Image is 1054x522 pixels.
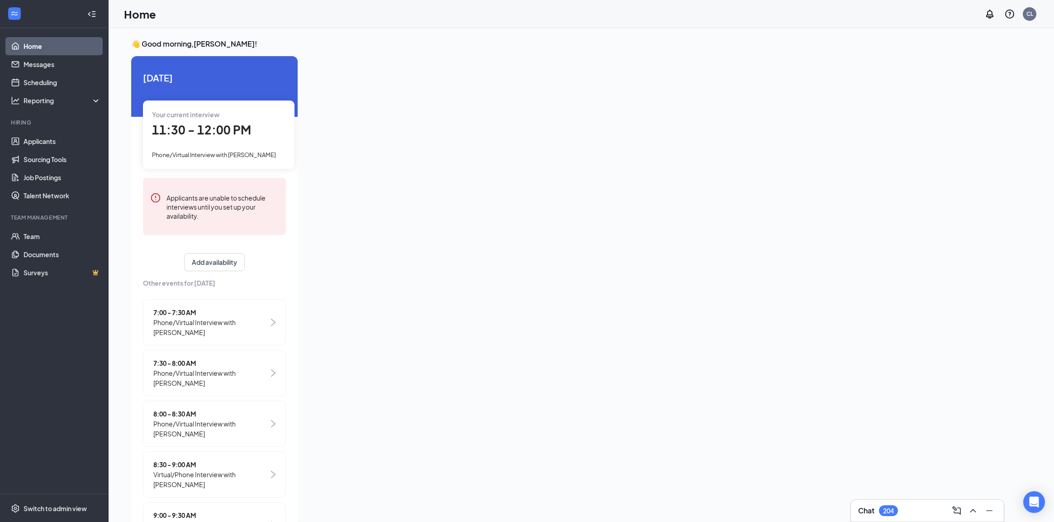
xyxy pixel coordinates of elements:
svg: WorkstreamLogo [10,9,19,18]
a: Home [24,37,101,55]
h3: Chat [858,506,874,516]
svg: Settings [11,504,20,513]
h1: Home [124,6,156,22]
button: ChevronUp [966,503,980,518]
a: Messages [24,55,101,73]
span: Phone/Virtual Interview with [PERSON_NAME] [153,317,269,337]
span: 7:30 - 8:00 AM [153,358,269,368]
span: [DATE] [143,71,286,85]
span: 9:00 - 9:30 AM [153,510,269,520]
svg: Analysis [11,96,20,105]
svg: Error [150,192,161,203]
span: Phone/Virtual Interview with [PERSON_NAME] [152,151,276,158]
div: Team Management [11,214,99,221]
div: Hiring [11,119,99,126]
button: Add availability [184,253,245,271]
div: Open Intercom Messenger [1023,491,1045,513]
h3: 👋 Good morning, [PERSON_NAME] ! [131,39,812,49]
svg: QuestionInfo [1004,9,1015,19]
div: Switch to admin view [24,504,87,513]
svg: Notifications [984,9,995,19]
a: Scheduling [24,73,101,91]
span: Phone/Virtual Interview with [PERSON_NAME] [153,368,269,388]
div: Applicants are unable to schedule interviews until you set up your availability. [166,192,279,220]
span: Your current interview [152,110,219,119]
span: Virtual/Phone Interview with [PERSON_NAME] [153,469,269,489]
a: SurveysCrown [24,263,101,282]
a: Sourcing Tools [24,150,101,168]
a: Job Postings [24,168,101,187]
div: CL [1026,10,1033,18]
svg: Minimize [984,505,995,516]
span: Phone/Virtual Interview with [PERSON_NAME] [153,419,269,439]
a: Team [24,227,101,245]
a: Talent Network [24,187,101,205]
svg: ChevronUp [968,505,978,516]
span: 7:00 - 7:30 AM [153,307,269,317]
span: 11:30 - 12:00 PM [152,122,251,137]
div: Reporting [24,96,101,105]
div: 204 [883,507,894,515]
button: ComposeMessage [950,503,964,518]
span: Other events for [DATE] [143,278,286,288]
span: 8:30 - 9:00 AM [153,460,269,469]
svg: Collapse [87,10,96,19]
svg: ComposeMessage [951,505,962,516]
span: 8:00 - 8:30 AM [153,409,269,419]
a: Applicants [24,132,101,150]
button: Minimize [982,503,997,518]
a: Documents [24,245,101,263]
